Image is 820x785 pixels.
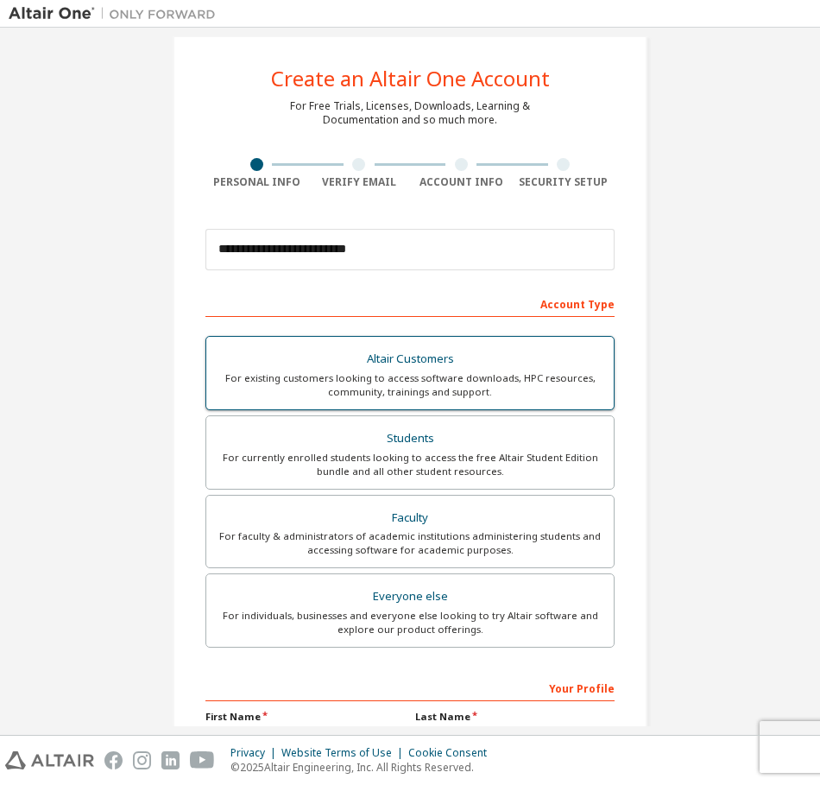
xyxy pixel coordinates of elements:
[5,751,94,769] img: altair_logo.svg
[133,751,151,769] img: instagram.svg
[290,99,530,127] div: For Free Trials, Licenses, Downloads, Learning & Documentation and so much more.
[104,751,123,769] img: facebook.svg
[161,751,180,769] img: linkedin.svg
[217,347,603,371] div: Altair Customers
[205,289,615,317] div: Account Type
[230,760,497,775] p: © 2025 Altair Engineering, Inc. All Rights Reserved.
[205,175,308,189] div: Personal Info
[308,175,411,189] div: Verify Email
[217,427,603,451] div: Students
[205,674,615,701] div: Your Profile
[217,585,603,609] div: Everyone else
[205,710,405,724] label: First Name
[415,710,615,724] label: Last Name
[281,746,408,760] div: Website Terms of Use
[217,371,603,399] div: For existing customers looking to access software downloads, HPC resources, community, trainings ...
[217,451,603,478] div: For currently enrolled students looking to access the free Altair Student Edition bundle and all ...
[230,746,281,760] div: Privacy
[408,746,497,760] div: Cookie Consent
[513,175,615,189] div: Security Setup
[9,5,224,22] img: Altair One
[217,609,603,636] div: For individuals, businesses and everyone else looking to try Altair software and explore our prod...
[410,175,513,189] div: Account Info
[271,68,550,89] div: Create an Altair One Account
[217,529,603,557] div: For faculty & administrators of academic institutions administering students and accessing softwa...
[190,751,215,769] img: youtube.svg
[217,506,603,530] div: Faculty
